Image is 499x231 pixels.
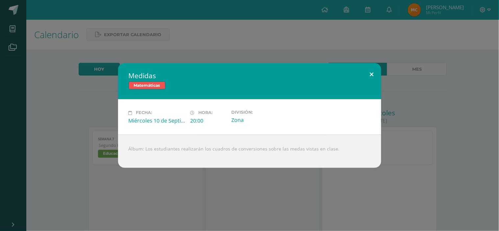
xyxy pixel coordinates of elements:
span: Matemáticas [129,81,165,89]
span: Fecha: [136,110,152,115]
span: Hora: [199,110,213,115]
div: Álbum: Los estudiantes realizarán los cuadros de conversiones sobre las medas vistas en clase. [118,135,381,168]
div: Zona [232,116,288,124]
div: Miércoles 10 de Septiembre [129,117,185,124]
button: Close (Esc) [362,63,381,85]
h2: Medidas [129,71,371,80]
div: 20:00 [190,117,226,124]
label: División: [232,110,288,115]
